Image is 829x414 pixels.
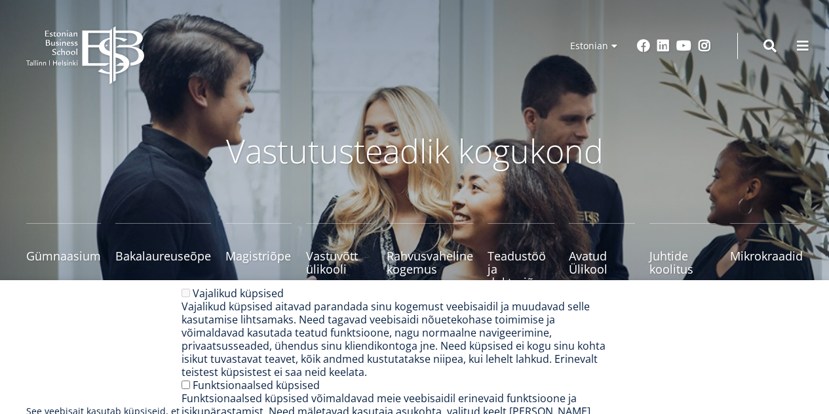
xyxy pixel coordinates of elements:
a: Gümnaasium [26,223,101,289]
span: Gümnaasium [26,249,101,262]
span: Juhtide koolitus [649,249,716,276]
a: Juhtide koolitus [649,223,716,289]
a: Youtube [676,39,691,52]
span: Rahvusvaheline kogemus [387,249,473,276]
a: Vastuvõtt ülikooli [306,223,372,289]
a: Mikrokraadid [730,223,803,289]
span: Avatud Ülikool [569,249,635,276]
span: Mikrokraadid [730,249,803,262]
label: Funktsionaalsed küpsised [193,378,320,392]
p: Vastutusteadlik kogukond [67,131,762,171]
label: Vajalikud küpsised [193,286,284,300]
span: Teadustöö ja doktoriõpe [488,249,554,289]
a: Bakalaureuseõpe [115,223,211,289]
a: Magistriõpe [225,223,292,289]
span: Bakalaureuseõpe [115,249,211,262]
span: Vastuvõtt ülikooli [306,249,372,276]
a: Facebook [637,39,650,52]
a: Rahvusvaheline kogemus [387,223,473,289]
a: Teadustöö ja doktoriõpe [488,223,554,289]
div: Vajalikud küpsised aitavad parandada sinu kogemust veebisaidil ja muudavad selle kasutamise lihts... [182,300,613,379]
span: Magistriõpe [225,249,292,262]
a: Avatud Ülikool [569,223,635,289]
a: Instagram [698,39,711,52]
a: Linkedin [657,39,670,52]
